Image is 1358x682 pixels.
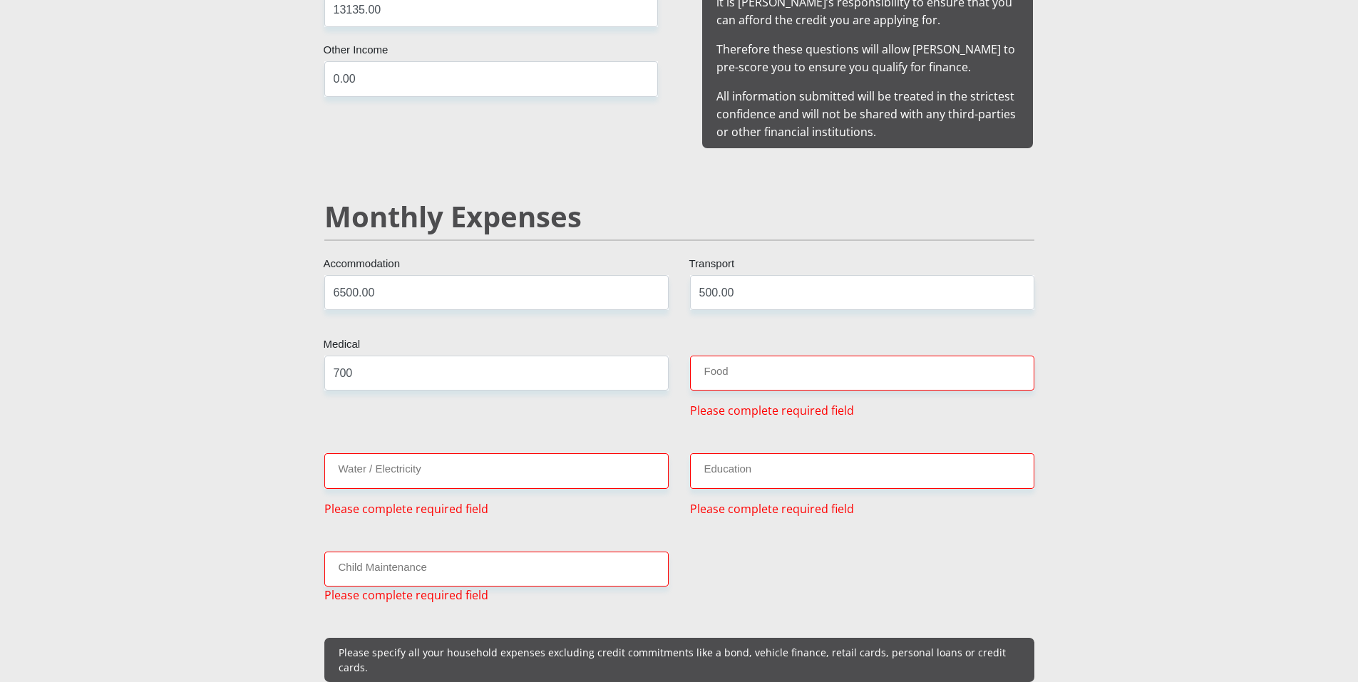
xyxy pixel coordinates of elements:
span: Please complete required field [690,500,854,517]
h2: Monthly Expenses [324,200,1034,234]
span: Please complete required field [324,500,488,517]
input: Expenses - Food [690,356,1034,391]
input: Expenses - Accommodation [324,275,669,310]
input: Expenses - Medical [324,356,669,391]
p: Please specify all your household expenses excluding credit commitments like a bond, vehicle fina... [339,645,1020,675]
input: Expenses - Education [690,453,1034,488]
input: Expenses - Child Maintenance [324,552,669,587]
span: Please complete required field [324,587,488,604]
input: Expenses - Transport [690,275,1034,310]
span: Please complete required field [690,402,854,419]
input: Expenses - Water/Electricity [324,453,669,488]
input: Other Income [324,61,658,96]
